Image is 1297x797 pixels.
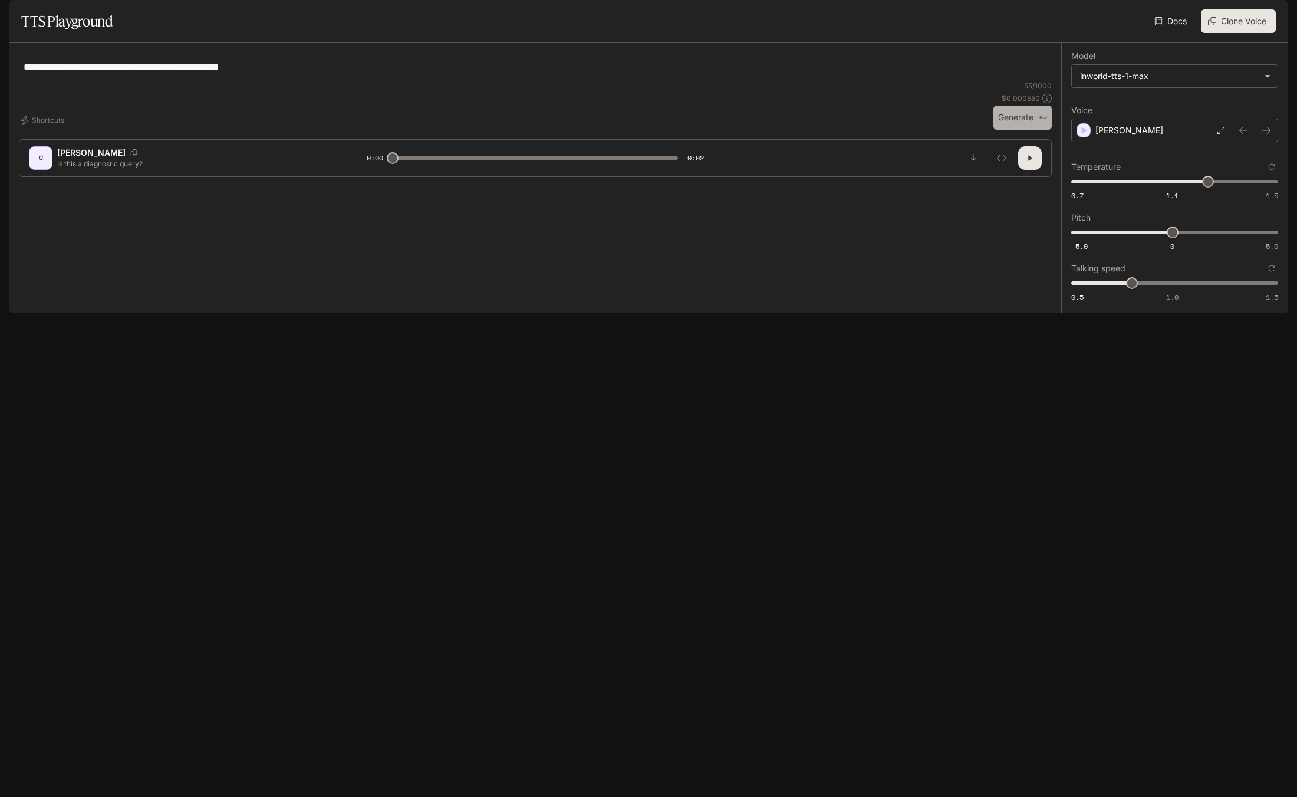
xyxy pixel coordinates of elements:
button: Inspect [990,146,1013,170]
div: C [31,149,50,168]
p: Pitch [1071,214,1091,222]
button: Download audio [962,146,985,170]
span: 1.0 [1166,292,1179,302]
p: Talking speed [1071,264,1125,273]
button: Clone Voice [1201,9,1276,33]
a: Docs [1152,9,1191,33]
span: 0 [1170,241,1174,251]
p: 55 / 1000 [1024,81,1052,91]
button: Generate⌘⏎ [993,106,1052,130]
p: [PERSON_NAME] [1095,124,1163,136]
span: 0.7 [1071,191,1084,201]
button: Shortcuts [19,111,69,130]
button: open drawer [9,6,30,27]
button: Reset to default [1265,262,1278,275]
span: 0.5 [1071,292,1084,302]
p: [PERSON_NAME] [57,147,126,159]
span: 1.1 [1166,191,1179,201]
span: 5.0 [1266,241,1278,251]
span: 1.5 [1266,191,1278,201]
p: Temperature [1071,163,1121,171]
p: Is this a diagnostic query? [57,159,338,169]
span: 1.5 [1266,292,1278,302]
span: 0:00 [367,152,383,164]
button: Copy Voice ID [126,149,142,156]
p: $ 0.000550 [1002,93,1040,103]
span: 0:02 [687,152,704,164]
h1: TTS Playground [21,9,113,33]
div: inworld-tts-1-max [1072,65,1278,87]
div: inworld-tts-1-max [1080,70,1259,82]
p: Model [1071,52,1095,60]
p: ⌘⏎ [1038,114,1047,122]
button: Reset to default [1265,160,1278,173]
span: -5.0 [1071,241,1088,251]
p: Voice [1071,106,1092,114]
